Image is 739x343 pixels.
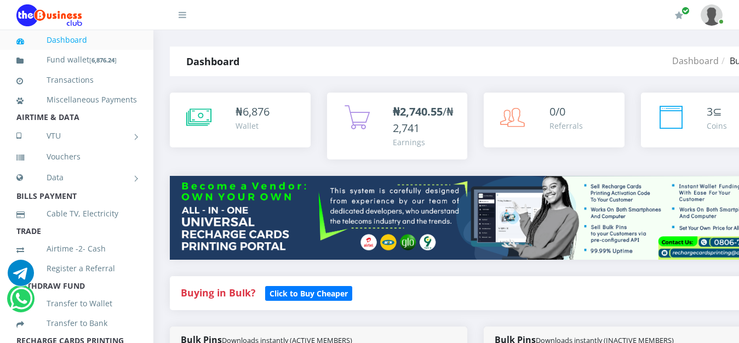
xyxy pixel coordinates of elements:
[484,93,625,147] a: 0/0 Referrals
[186,55,239,68] strong: Dashboard
[701,4,723,26] img: User
[393,104,454,135] span: /₦2,741
[16,236,137,261] a: Airtime -2- Cash
[16,27,137,53] a: Dashboard
[707,104,713,119] span: 3
[270,288,348,299] b: Click to Buy Cheaper
[327,93,468,159] a: ₦2,740.55/₦2,741 Earnings
[549,120,583,132] div: Referrals
[243,104,270,119] span: 6,876
[89,56,117,64] small: [ ]
[8,268,34,286] a: Chat for support
[181,286,255,299] strong: Buying in Bulk?
[393,136,457,148] div: Earnings
[16,67,137,93] a: Transactions
[265,286,352,299] a: Click to Buy Cheaper
[16,87,137,112] a: Miscellaneous Payments
[16,144,137,169] a: Vouchers
[707,104,727,120] div: ⊆
[549,104,565,119] span: 0/0
[707,120,727,132] div: Coins
[16,311,137,336] a: Transfer to Bank
[236,120,270,132] div: Wallet
[236,104,270,120] div: ₦
[16,47,137,73] a: Fund wallet[6,876.24]
[16,256,137,281] a: Register a Referral
[393,104,443,119] b: ₦2,740.55
[672,55,719,67] a: Dashboard
[91,56,114,64] b: 6,876.24
[16,201,137,226] a: Cable TV, Electricity
[16,4,82,26] img: Logo
[170,93,311,147] a: ₦6,876 Wallet
[16,164,137,191] a: Data
[16,291,137,316] a: Transfer to Wallet
[681,7,690,15] span: Renew/Upgrade Subscription
[10,294,32,312] a: Chat for support
[16,122,137,150] a: VTU
[675,11,683,20] i: Renew/Upgrade Subscription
